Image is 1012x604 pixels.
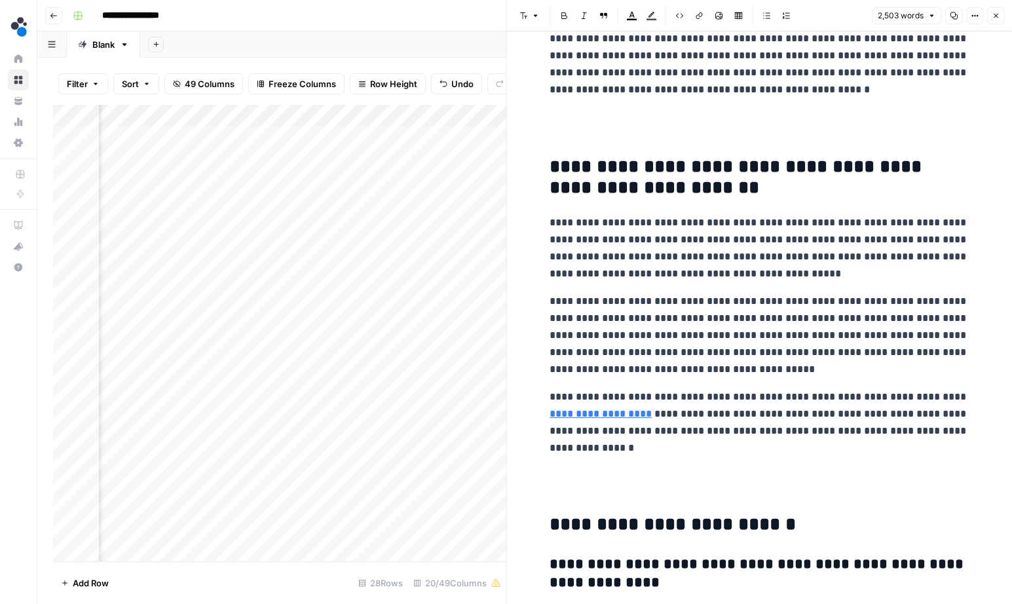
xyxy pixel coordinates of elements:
[185,77,234,90] span: 49 Columns
[872,7,941,24] button: 2,503 words
[164,73,243,94] button: 49 Columns
[8,132,29,153] a: Settings
[53,573,117,594] button: Add Row
[92,38,115,51] div: Blank
[8,90,29,111] a: Your Data
[8,236,29,257] button: What's new?
[73,576,109,590] span: Add Row
[370,77,417,90] span: Row Height
[67,77,88,90] span: Filter
[8,10,29,43] button: Workspace: spot.ai
[67,31,140,58] a: Blank
[8,69,29,90] a: Browse
[113,73,159,94] button: Sort
[8,215,29,236] a: AirOps Academy
[408,573,506,594] div: 20/49 Columns
[58,73,108,94] button: Filter
[451,77,474,90] span: Undo
[122,77,139,90] span: Sort
[8,15,31,39] img: spot.ai Logo
[878,10,924,22] span: 2,503 words
[8,48,29,69] a: Home
[8,111,29,132] a: Usage
[350,73,426,94] button: Row Height
[269,77,336,90] span: Freeze Columns
[353,573,408,594] div: 28 Rows
[9,236,28,256] div: What's new?
[8,257,29,278] button: Help + Support
[431,73,482,94] button: Undo
[248,73,345,94] button: Freeze Columns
